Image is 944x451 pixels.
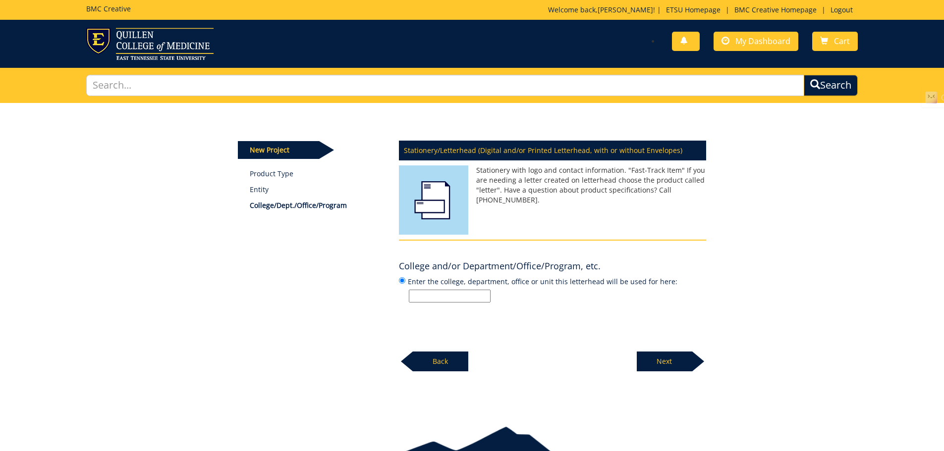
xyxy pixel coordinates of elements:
[413,351,468,371] p: Back
[637,351,692,371] p: Next
[399,261,601,271] h4: College and/or Department/Office/Program, etc.
[409,290,491,302] input: Enter the college, department, office or unit this letterhead will be used for here:
[399,276,706,302] label: Enter the college, department, office or unit this letterhead will be used for here:
[826,5,858,14] a: Logout
[250,200,384,210] p: College/Dept./Office/Program
[86,5,131,12] h5: BMC Creative
[86,75,805,96] input: Search...
[399,165,706,205] p: Stationery with logo and contact information. "Fast-Track Item" If you are needing a letter creat...
[86,28,214,60] img: ETSU logo
[834,36,850,47] span: Cart
[548,5,858,15] p: Welcome back, ! | | |
[250,169,384,179] a: Product Type
[399,277,405,284] input: Enter the college, department, office or unit this letterhead will be used for here:
[804,75,858,96] button: Search
[661,5,725,14] a: ETSU Homepage
[598,5,653,14] a: [PERSON_NAME]
[238,141,319,159] p: New Project
[399,141,706,160] p: Stationery/Letterhead (Digital and/or Printed Letterhead, with or without Envelopes)
[729,5,822,14] a: BMC Creative Homepage
[735,36,790,47] span: My Dashboard
[812,32,858,51] a: Cart
[714,32,798,51] a: My Dashboard
[250,185,384,195] p: Entity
